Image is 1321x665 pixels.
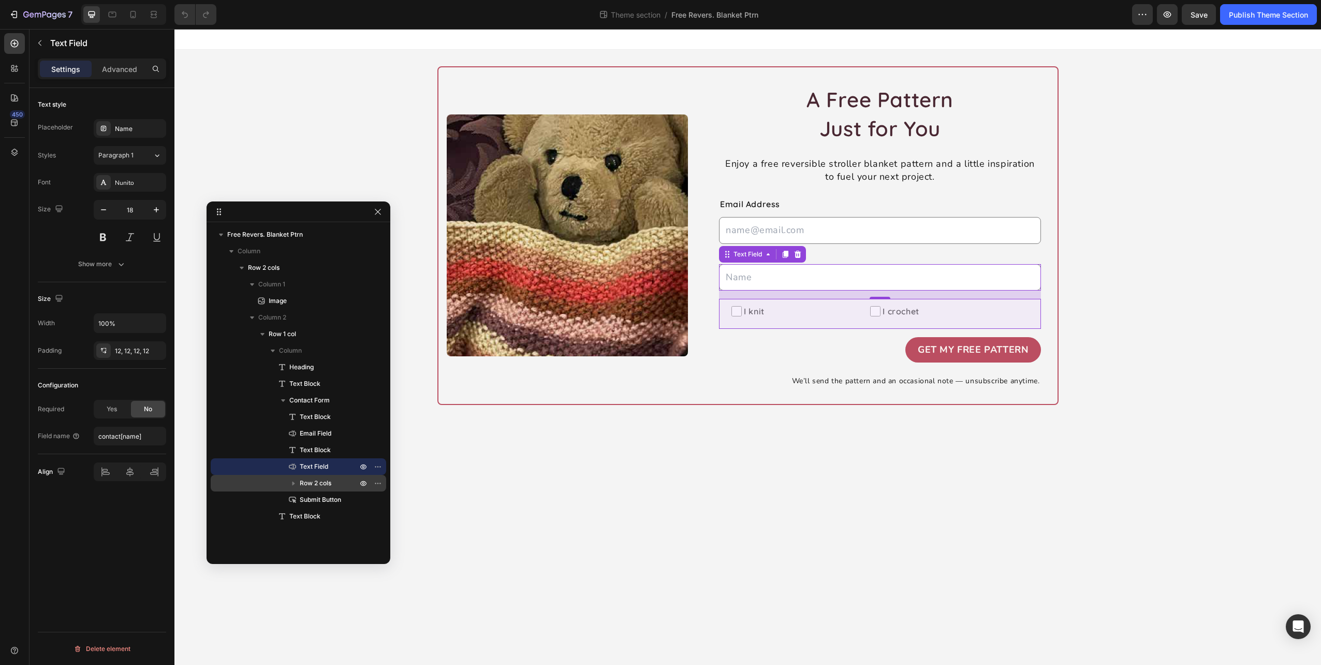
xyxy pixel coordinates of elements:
div: Configuration [38,381,78,390]
div: Publish Theme Section [1229,9,1308,20]
span: Column [238,246,260,256]
div: Name [115,124,164,134]
div: Get My Free Pattern [743,314,854,327]
button: Paragraph 1 [94,146,166,165]
span: Row 2 cols [300,478,331,488]
span: Text Block [289,511,320,522]
p: Enjoy a free reversible stroller blanket pattern and a little inspiration to fuel your next project. [546,128,865,154]
span: / [665,9,667,20]
div: Align [38,465,67,479]
span: Column 1 [258,279,285,290]
span: Column [279,345,302,356]
div: Open Intercom Messenger [1286,614,1311,639]
button: Delete element [38,641,166,657]
span: Free Revers. Blanket Ptrn [671,9,758,20]
button: Publish Theme Section [1220,4,1317,25]
span: No [144,404,152,414]
span: Save [1191,10,1208,19]
p: 7 [68,8,72,21]
button: Get My Free Pattern [731,308,866,334]
input: I knit [557,277,567,287]
span: Contact Form [289,395,330,406]
div: Delete element [74,643,130,655]
input: name@email.com [545,188,866,214]
span: Email Field [300,428,331,439]
div: Undo/Redo [174,4,216,25]
input: Name [545,235,866,262]
span: Text Field [300,461,328,472]
div: Show more [78,259,126,269]
div: Font [38,178,51,187]
div: Required [38,404,64,414]
span: Image [269,296,287,306]
div: Styles [38,151,56,160]
span: Text Block [300,445,331,455]
div: Field name [38,431,80,441]
span: Heading [289,362,314,372]
div: 12, 12, 12, 12 [115,346,164,356]
span: Free Revers. Blanket Ptrn [227,229,303,240]
input: E.g. contact[name] [94,427,166,445]
div: 450 [10,110,25,119]
div: Nunito [115,178,164,187]
p: We’ll send the pattern and an occasional note — unsubscribe anytime. [546,347,865,357]
span: Text Block [300,412,331,422]
p: Advanced [102,64,137,75]
span: I knit [567,276,663,288]
span: Theme section [609,9,663,20]
span: Text Block [289,379,320,389]
span: Row 1 col [269,329,296,339]
p: Settings [51,64,80,75]
button: Show more [38,255,166,273]
span: Yes [107,404,117,414]
input: I crochet [696,277,706,287]
img: gempages_579840771289514517-4ff018fb-59d3-4e2e-9541-8b52736aee0c.png [272,85,514,327]
span: Column 2 [258,312,286,323]
div: Text style [38,100,66,109]
div: Width [38,319,55,328]
div: Size [38,292,65,306]
iframe: Design area [174,29,1321,665]
div: Placeholder [38,123,73,132]
div: Name [545,221,866,235]
p: Text Field [50,37,162,49]
div: Text Field [557,221,590,230]
span: I crochet [706,276,854,288]
p: Email Address [546,169,865,181]
div: Padding [38,346,62,355]
div: Size [38,203,65,216]
span: Submit Button [300,495,341,505]
input: Auto [94,314,166,332]
span: Row 2 cols [248,263,280,273]
button: 7 [4,4,77,25]
button: Save [1182,4,1216,25]
span: Paragraph 1 [98,151,134,160]
h2: A Free Pattern Just for You [631,55,780,115]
